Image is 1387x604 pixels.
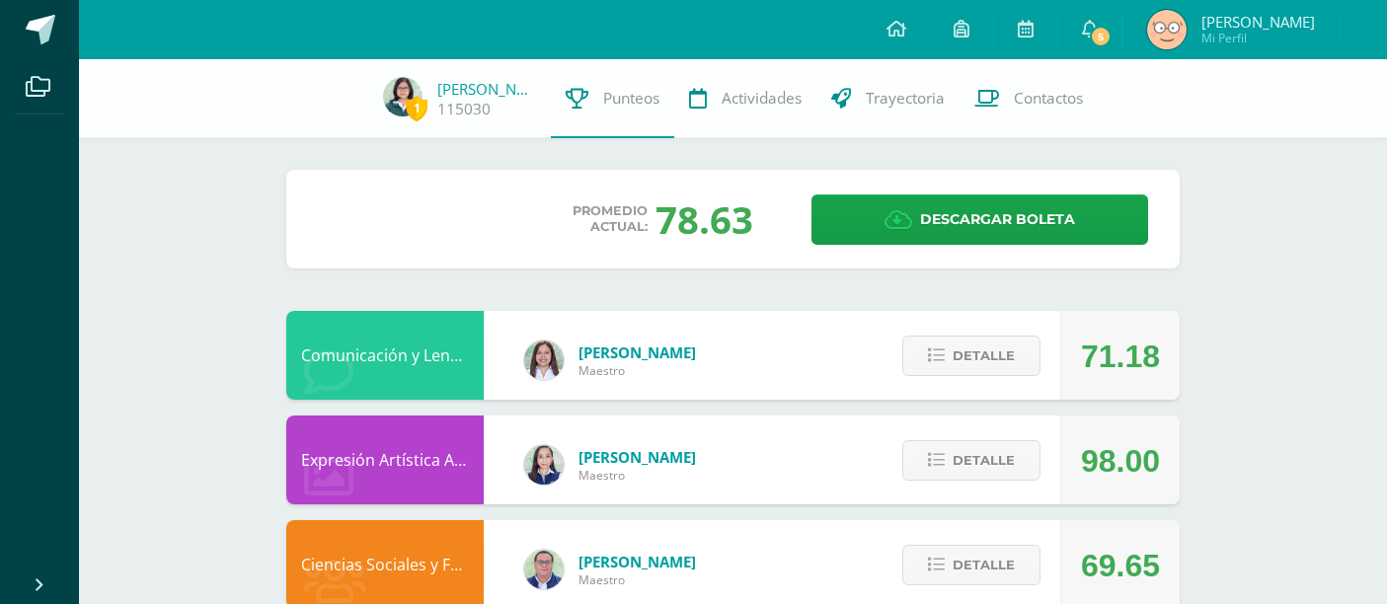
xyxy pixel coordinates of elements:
a: Descargar boleta [811,194,1148,245]
div: 78.63 [655,193,753,245]
span: Mi Perfil [1201,30,1315,46]
a: 115030 [437,99,491,119]
div: 98.00 [1081,416,1160,505]
span: Maestro [578,467,696,484]
span: Detalle [953,547,1015,583]
span: Descargar boleta [920,195,1075,244]
img: 360951c6672e02766e5b7d72674f168c.png [524,445,564,485]
span: Maestro [578,571,696,588]
span: [PERSON_NAME] [1201,12,1315,32]
a: Trayectoria [816,59,960,138]
button: Detalle [902,545,1040,585]
img: c554df55e9f962eae7f9191db1fee9e4.png [383,77,423,116]
span: 1 [406,96,427,120]
span: Maestro [578,362,696,379]
img: acecb51a315cac2de2e3deefdb732c9f.png [524,340,564,380]
span: [PERSON_NAME] [578,552,696,571]
span: 5 [1090,26,1112,47]
span: Promedio actual: [573,203,648,235]
a: [PERSON_NAME] [437,79,536,99]
span: Actividades [722,88,802,109]
div: Comunicación y Lenguaje, Inglés [286,311,484,400]
button: Detalle [902,336,1040,376]
img: c1c1b07ef08c5b34f56a5eb7b3c08b85.png [524,550,564,589]
span: Punteos [603,88,659,109]
a: Contactos [960,59,1098,138]
span: Trayectoria [866,88,945,109]
button: Detalle [902,440,1040,481]
span: Detalle [953,442,1015,479]
div: 71.18 [1081,312,1160,401]
span: [PERSON_NAME] [578,342,696,362]
a: Punteos [551,59,674,138]
span: Contactos [1014,88,1083,109]
div: Expresión Artística ARTES PLÁSTICAS [286,415,484,504]
a: Actividades [674,59,816,138]
span: Detalle [953,338,1015,374]
span: [PERSON_NAME] [578,447,696,467]
img: c0047834f5e61e0a1ec4e09fe99d6f45.png [1147,10,1187,49]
